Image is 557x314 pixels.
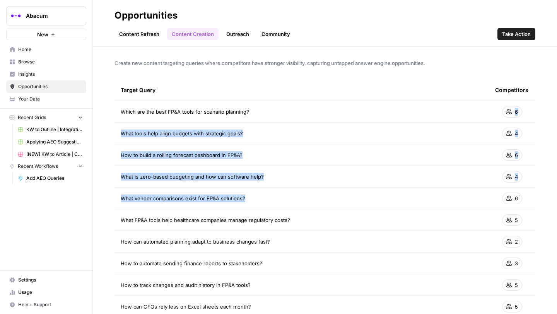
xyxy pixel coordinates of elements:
[121,195,245,202] span: What vendor comparisons exist for FP&A solutions?
[121,79,483,101] div: Target Query
[26,175,83,182] span: Add AEO Queries
[114,9,178,22] div: Opportunities
[18,83,83,90] span: Opportunities
[515,259,518,267] span: 3
[515,173,518,181] span: 4
[37,31,48,38] span: New
[6,274,86,286] a: Settings
[6,160,86,172] button: Recent Workflows
[18,58,83,65] span: Browse
[257,28,295,40] a: Community
[18,289,83,296] span: Usage
[18,46,83,53] span: Home
[515,151,518,159] span: 6
[18,301,83,308] span: Help + Support
[6,286,86,299] a: Usage
[515,130,518,137] span: 4
[114,28,164,40] a: Content Refresh
[18,163,58,170] span: Recent Workflows
[515,108,518,116] span: 6
[121,130,243,137] span: What tools help align budgets with strategic goals?
[6,56,86,68] a: Browse
[18,276,83,283] span: Settings
[14,172,86,184] a: Add AEO Queries
[6,6,86,26] button: Workspace: Abacum
[26,138,83,145] span: Applying AEO Suggestions
[6,43,86,56] a: Home
[515,195,518,202] span: 6
[6,93,86,105] a: Your Data
[114,59,535,67] span: Create new content targeting queries where competitors have stronger visibility, capturing untapp...
[502,30,531,38] span: Take Action
[6,80,86,93] a: Opportunities
[515,281,518,289] span: 5
[6,112,86,123] button: Recent Grids
[18,114,46,121] span: Recent Grids
[495,79,528,101] div: Competitors
[515,216,518,224] span: 5
[14,136,86,148] a: Applying AEO Suggestions
[121,108,249,116] span: Which are the best FP&A tools for scenario planning?
[515,303,518,311] span: 5
[9,9,23,23] img: Abacum Logo
[14,148,86,160] a: [NEW] KW to Article | Cohort Grid
[121,303,251,311] span: How can CFOs rely less on Excel sheets each month?
[121,259,262,267] span: How to automate sending finance reports to stakeholders?
[18,71,83,78] span: Insights
[26,151,83,158] span: [NEW] KW to Article | Cohort Grid
[6,29,86,40] button: New
[497,28,535,40] button: Take Action
[121,281,251,289] span: How to track changes and audit history in FP&A tools?
[167,28,219,40] a: Content Creation
[14,123,86,136] a: KW to Outline | Integration Pages Grid
[515,238,518,246] span: 2
[222,28,254,40] a: Outreach
[26,12,73,20] span: Abacum
[18,96,83,102] span: Your Data
[121,151,243,159] span: How to build a rolling forecast dashboard in FP&A?
[26,126,83,133] span: KW to Outline | Integration Pages Grid
[6,299,86,311] button: Help + Support
[121,173,264,181] span: What is zero-based budgeting and how can software help?
[6,68,86,80] a: Insights
[121,216,290,224] span: What FP&A tools help healthcare companies manage regulatory costs?
[121,238,270,246] span: How can automated planning adapt to business changes fast?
